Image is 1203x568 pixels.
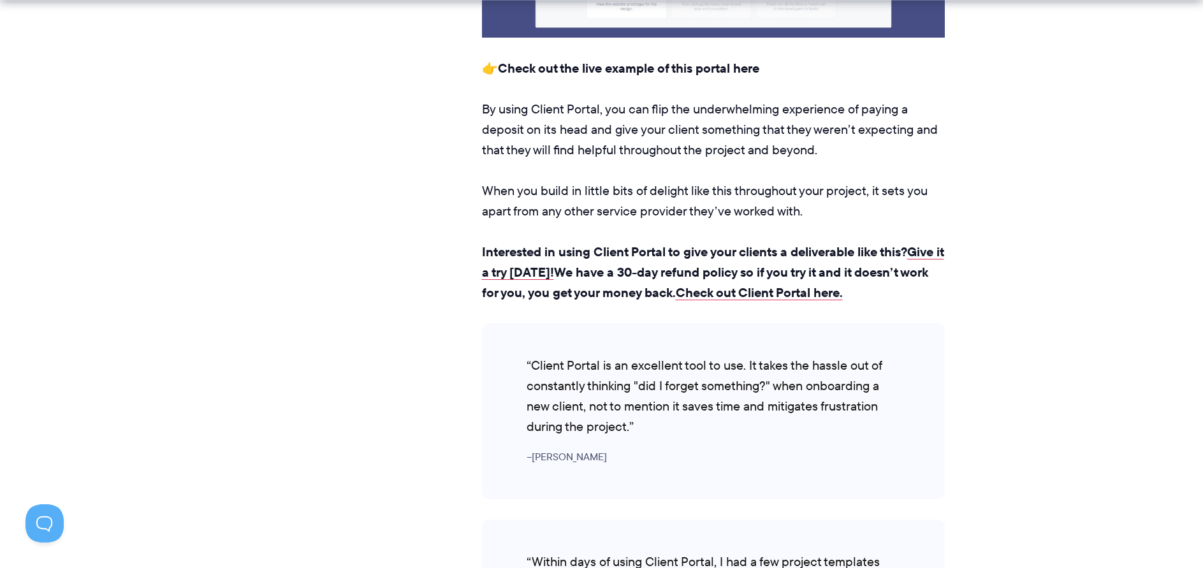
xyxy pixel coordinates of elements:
a: Check out the live example of this portal here [498,59,759,78]
p: –[PERSON_NAME] [527,447,900,467]
strong: Interested in using Client Portal to give your clients a deliverable like this? We have a 30-day ... [482,242,944,302]
p: By using Client Portal, you can flip the underwhelming experience of paying a deposit on its head... [482,99,945,160]
iframe: Toggle Customer Support [26,504,64,543]
div: “Client Portal is an excellent tool to use. It takes the hassle out of constantly thinking "did I... [482,323,945,499]
p: When you build in little bits of delight like this throughout your project, it sets you apart fro... [482,180,945,221]
a: Check out Client Portal here. [676,283,843,302]
a: Give it a try [DATE]! [482,242,944,282]
strong: 👉 [482,59,759,78]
